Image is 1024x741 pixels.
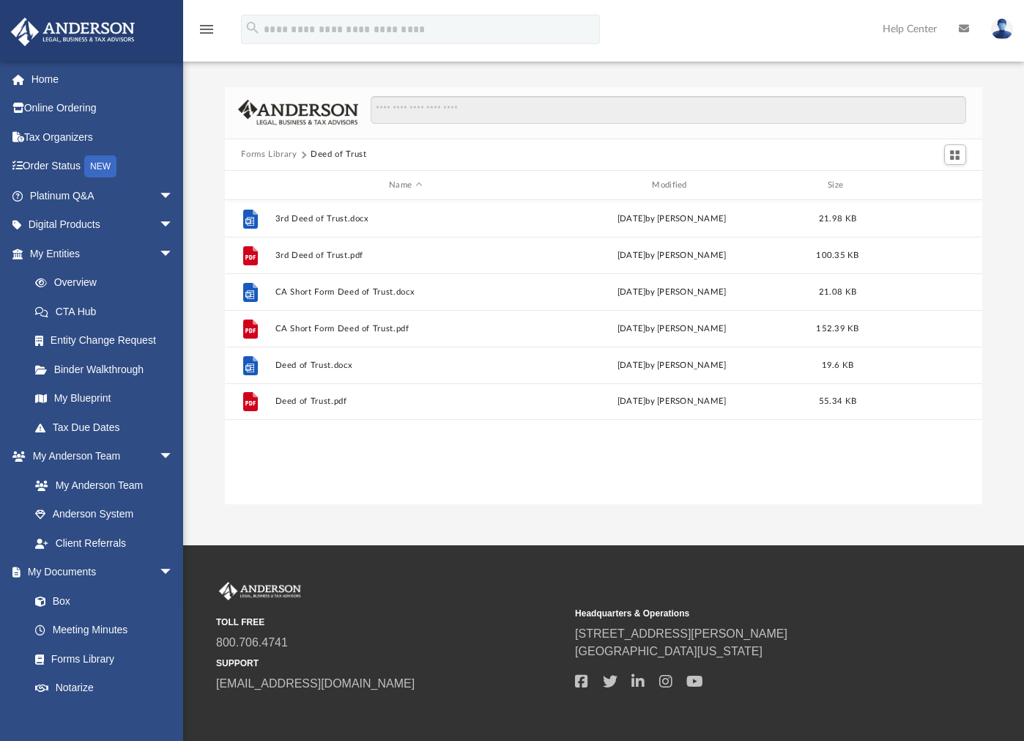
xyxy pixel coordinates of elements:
[10,152,196,182] a: Order StatusNEW
[21,355,196,384] a: Binder Walkthrough
[311,148,366,161] button: Deed of Trust
[541,179,802,192] div: Modified
[159,210,188,240] span: arrow_drop_down
[542,286,802,299] div: [DATE] by [PERSON_NAME]
[21,616,188,645] a: Meeting Minutes
[575,607,924,620] small: Headquarters & Operations
[542,359,802,372] div: [DATE] by [PERSON_NAME]
[371,96,966,124] input: Search files and folders
[21,297,196,326] a: CTA Hub
[216,657,565,670] small: SUPPORT
[10,239,196,268] a: My Entitiesarrow_drop_down
[575,627,787,640] a: [STREET_ADDRESS][PERSON_NAME]
[21,326,196,355] a: Entity Change Request
[874,179,976,192] div: id
[159,558,188,588] span: arrow_drop_down
[21,413,196,442] a: Tax Due Dates
[10,442,188,471] a: My Anderson Teamarrow_drop_down
[21,528,188,558] a: Client Referrals
[822,361,854,369] span: 19.6 KB
[198,21,215,38] i: menu
[275,214,535,224] button: 3rd Deed of Trust.docx
[21,644,181,674] a: Forms Library
[275,361,535,370] button: Deed of Trust.docx
[542,322,802,336] div: [DATE] by [PERSON_NAME]
[10,181,196,210] a: Platinum Q&Aarrow_drop_down
[159,181,188,211] span: arrow_drop_down
[216,677,415,690] a: [EMAIL_ADDRESS][DOMAIN_NAME]
[245,20,261,36] i: search
[817,325,859,333] span: 152.39 KB
[10,94,196,123] a: Online Ordering
[21,586,181,616] a: Box
[542,396,802,409] div: [DATE] by [PERSON_NAME]
[809,179,867,192] div: Size
[159,442,188,472] span: arrow_drop_down
[275,251,535,260] button: 3rd Deed of Trust.pdf
[10,558,188,587] a: My Documentsarrow_drop_down
[819,215,856,223] span: 21.98 KB
[817,251,859,259] span: 100.35 KB
[275,179,535,192] div: Name
[10,64,196,94] a: Home
[991,18,1013,40] img: User Pic
[10,122,196,152] a: Tax Organizers
[819,288,856,296] span: 21.08 KB
[21,268,196,298] a: Overview
[819,398,856,406] span: 55.34 KB
[575,645,763,657] a: [GEOGRAPHIC_DATA][US_STATE]
[159,239,188,269] span: arrow_drop_down
[275,287,535,297] button: CA Short Form Deed of Trust.docx
[542,213,802,226] div: [DATE] by [PERSON_NAME]
[21,500,188,529] a: Anderson System
[21,674,188,703] a: Notarize
[10,210,196,240] a: Digital Productsarrow_drop_down
[275,397,535,407] button: Deed of Trust.pdf
[241,148,297,161] button: Forms Library
[944,144,966,165] button: Switch to Grid View
[216,636,288,649] a: 800.706.4741
[84,155,116,177] div: NEW
[275,324,535,333] button: CA Short Form Deed of Trust.pdf
[7,18,139,46] img: Anderson Advisors Platinum Portal
[198,28,215,38] a: menu
[542,249,802,262] div: [DATE] by [PERSON_NAME]
[231,179,268,192] div: id
[225,200,982,504] div: grid
[21,384,188,413] a: My Blueprint
[216,582,304,601] img: Anderson Advisors Platinum Portal
[216,616,565,629] small: TOLL FREE
[21,471,181,500] a: My Anderson Team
